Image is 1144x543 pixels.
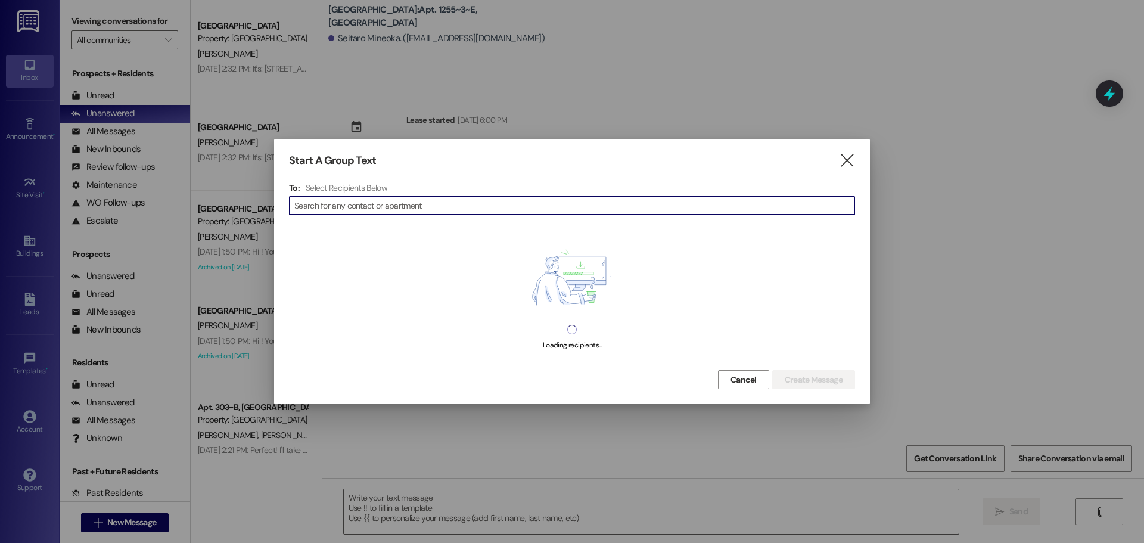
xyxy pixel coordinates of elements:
[772,370,855,389] button: Create Message
[306,182,387,193] h4: Select Recipients Below
[730,374,757,386] span: Cancel
[839,154,855,167] i: 
[718,370,769,389] button: Cancel
[543,339,601,352] div: Loading recipients...
[785,374,843,386] span: Create Message
[289,182,300,193] h3: To:
[289,154,376,167] h3: Start A Group Text
[294,197,854,214] input: Search for any contact or apartment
